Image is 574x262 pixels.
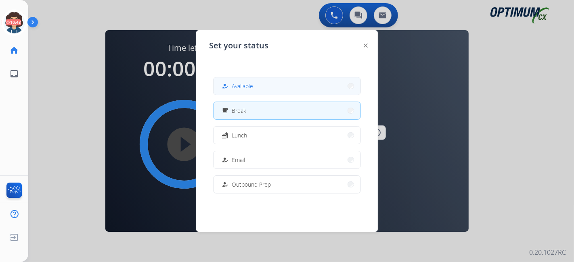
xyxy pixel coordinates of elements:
mat-icon: home [9,46,19,55]
span: Outbound Prep [232,180,271,189]
mat-icon: how_to_reg [222,83,228,89]
span: Email [232,156,245,164]
p: 0.20.1027RC [529,247,566,257]
mat-icon: fastfood [222,132,228,139]
button: Email [214,151,360,168]
button: Available [214,77,360,95]
mat-icon: inbox [9,69,19,79]
button: Outbound Prep [214,176,360,193]
span: Break [232,106,246,115]
button: Break [214,102,360,119]
span: Lunch [232,131,247,139]
img: close-button [364,44,368,48]
span: Available [232,82,253,90]
mat-icon: free_breakfast [222,107,228,114]
mat-icon: how_to_reg [222,156,228,163]
mat-icon: how_to_reg [222,181,228,188]
span: Set your status [209,40,268,51]
button: Lunch [214,127,360,144]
